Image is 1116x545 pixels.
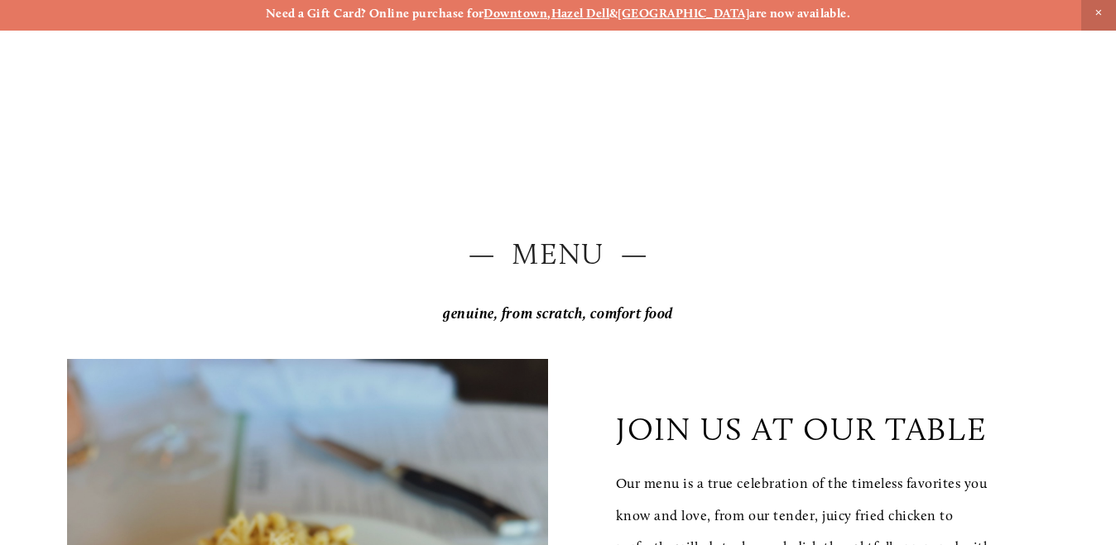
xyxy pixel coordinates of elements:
p: join us at our table [616,410,987,448]
a: Downtown [483,6,547,21]
strong: are now available. [749,6,850,21]
a: [GEOGRAPHIC_DATA] [618,6,749,21]
strong: , [547,6,551,21]
a: Hazel Dell [551,6,610,21]
h2: — Menu — [67,233,1049,275]
strong: & [609,6,618,21]
strong: Need a Gift Card? Online purchase for [266,6,484,21]
em: genuine, from scratch, comfort food [443,304,673,323]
